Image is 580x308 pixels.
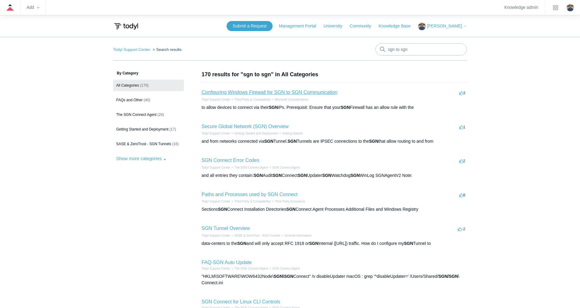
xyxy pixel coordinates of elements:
div: to allow devices to connect via their IPs. Prerequisit: Ensure that your Firewall has an allow ru... [202,104,467,111]
a: FAQs and Other (40) [113,94,184,106]
input: Search [375,43,467,56]
div: and from networks connected via Tunnel. Tunnels are IPSEC connections to the that allow routing t... [202,138,467,145]
em: SGN [253,173,263,178]
a: University [324,23,348,29]
a: Submit a Request [227,21,273,31]
span: -2 [458,227,465,231]
a: SGN Connect for Linux CLI Controls [202,299,280,304]
span: (16) [172,142,179,146]
zd-hc-trigger: Click your profile icon to open the profile menu [567,4,574,11]
button: Show more categories [113,153,170,164]
span: FAQs and Other [116,98,143,102]
a: Todyl Support Center [202,166,230,169]
a: Knowledge admin [504,6,538,9]
li: SGN Connect Agent [268,165,300,170]
a: Todyl Support Center [113,47,150,52]
span: (24) [157,113,164,117]
span: 8 [459,193,465,197]
em: SGN [269,105,278,110]
a: Paths and Processes used by SGN Connect [202,192,298,197]
em: SGN [264,139,273,144]
li: The SGN Connect Agent [230,165,268,170]
li: Todyl Support Center [202,131,230,136]
li: The SGN Connect Agent [230,266,268,271]
a: The SGN Connect Agent [235,166,268,169]
zd-hc-trigger: Add [27,6,39,9]
a: SGN Connect Error Codes [202,158,259,163]
span: [PERSON_NAME] [427,23,462,28]
em: SGN\SGN [274,274,293,279]
li: SGN Connect Agent [268,266,300,271]
em: SGN [288,139,297,144]
li: Getting Started [278,131,303,136]
h1: 170 results for "sgn to sgn" in All Categories [202,70,467,79]
span: The SGN Connect Agent [116,113,156,117]
em: SGN/SGN [438,274,458,279]
li: Getting Started and Deployment [230,131,278,136]
li: General Information [280,233,311,238]
a: Knowledge Base [379,23,417,29]
li: Search results [152,47,182,52]
span: All Categories [116,83,139,88]
a: General Information [285,234,311,237]
img: user avatar [567,4,574,11]
span: 1 [459,125,465,129]
h3: By Category [113,70,184,76]
a: SASE & ZeroTrust - SGN Tunnels [235,234,280,237]
li: Todyl Support Center [202,233,230,238]
button: [PERSON_NAME] [418,23,467,30]
a: Third Party & Compatibility [235,200,270,203]
a: Management Portal [279,23,322,29]
a: Todyl Support Center [202,267,230,270]
li: Todyl Support Center [202,266,230,271]
a: SGN Connect Agent [272,267,300,270]
a: Todyl Support Center [202,132,230,135]
em: SGN [350,173,360,178]
span: Getting Started and Deployment [116,127,168,131]
em: SGN [369,139,378,144]
a: All Categories (170) [113,80,184,91]
a: Configuring Windows Firewall for SGN to SGN Communication [202,90,337,95]
span: 2 [459,159,465,163]
div: "HKLM\SOFTWARE\WOW6432Node\ Connect" /v disableUpdater macOS : grep '^disableUpdater=' /Users/Sha... [202,273,467,286]
em: SGN [298,173,307,178]
span: SASE & ZeroTrust - SGN Tunnels [116,142,171,146]
a: Third Party Exclusions [275,200,305,203]
a: Community [350,23,378,29]
div: data-centers to the and will only accept RFC 1918 or Internal ([URL]) traffic. How do I configure... [202,240,467,247]
li: SASE & ZeroTrust - SGN Tunnels [230,233,280,238]
em: SGN [218,207,227,212]
a: Microsoft Considerations [275,98,308,101]
a: SASE & ZeroTrust - SGN Tunnels (16) [113,138,184,150]
div: and all entries they contain: Audit Connect Updater Watchdog WinLog SGNAgentV2 Note: [202,172,467,179]
a: The SGN Connect Agent (24) [113,109,184,120]
div: Sections Connect Installation Directories Connect Agent Processes Additional Files and Windows Re... [202,206,467,213]
a: Todyl Support Center [202,234,230,237]
li: Todyl Support Center [202,165,230,170]
a: Getting Started [282,132,303,135]
a: Todyl Support Center [202,200,230,203]
a: Secure Global Network (SGN) Overview [202,124,288,129]
em: SGN [322,173,331,178]
li: Todyl Support Center [202,199,230,204]
li: Todyl Support Center [202,97,230,102]
img: Todyl Support Center Help Center home page [113,21,139,32]
span: (170) [140,83,149,88]
li: Third Party & Compatibility [230,199,270,204]
a: Getting Started and Deployment [235,132,278,135]
span: (17) [170,127,176,131]
em: SGN [309,241,318,246]
a: SGN Connect Agent [272,166,300,169]
em: SGN [273,173,282,178]
em: SGN [341,105,350,110]
span: 3 [459,91,465,95]
li: Todyl Support Center [113,47,152,52]
em: SGN [404,241,413,246]
li: Third Party Exclusions [270,199,305,204]
li: Third Party & Compatibility [230,97,270,102]
a: Getting Started and Deployment (17) [113,124,184,135]
li: Microsoft Considerations [270,97,308,102]
a: Todyl Support Center [202,98,230,101]
a: FAQ-SGN Auto Update [202,260,252,265]
em: SGN [237,241,246,246]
